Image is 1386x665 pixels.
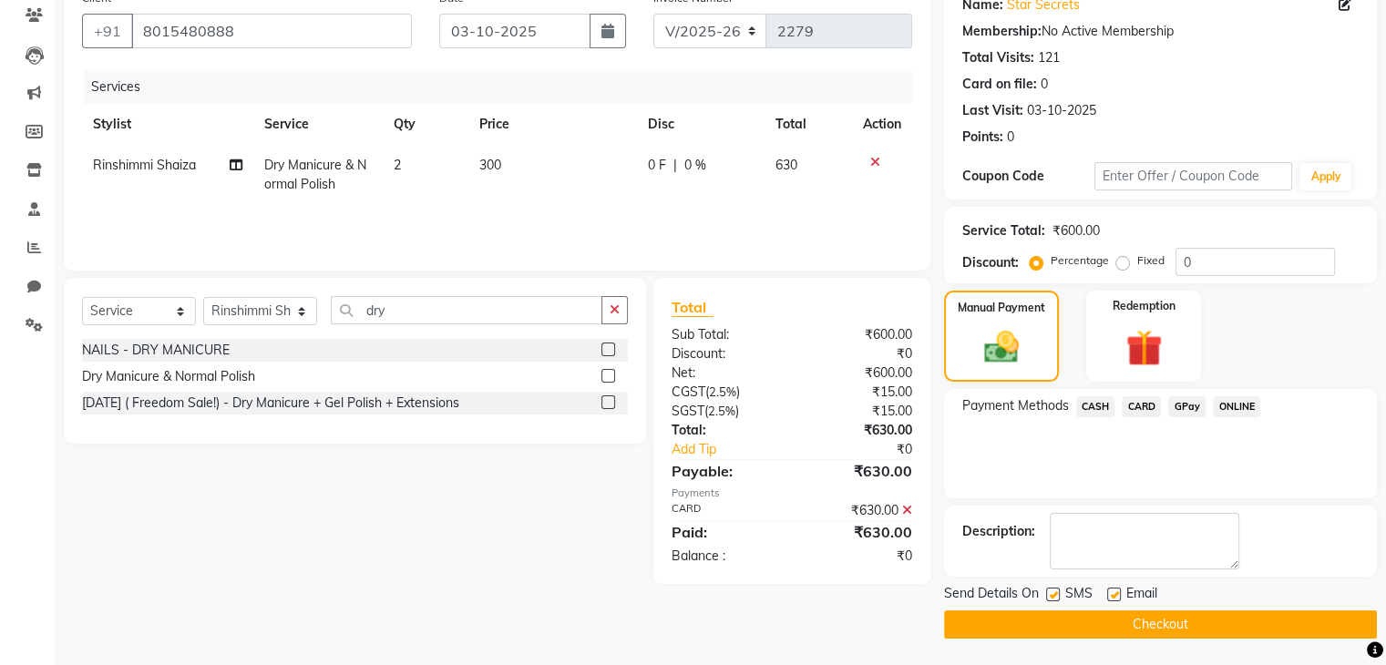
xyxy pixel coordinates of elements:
div: ₹600.00 [792,363,926,383]
img: _gift.svg [1114,325,1174,371]
span: 2.5% [709,384,736,399]
span: SMS [1065,584,1093,607]
div: ₹600.00 [792,325,926,344]
span: SGST [672,403,704,419]
div: Payable: [658,460,792,482]
div: No Active Membership [962,22,1359,41]
span: 630 [775,157,797,173]
span: 300 [479,157,501,173]
div: Last Visit: [962,101,1023,120]
div: Total: [658,421,792,440]
span: CARD [1122,396,1161,417]
div: 03-10-2025 [1027,101,1096,120]
div: Paid: [658,521,792,543]
span: Rinshimmi Shaiza [93,157,196,173]
th: Service [253,104,383,145]
th: Stylist [82,104,253,145]
button: Checkout [944,610,1377,639]
div: Payments [672,486,912,501]
div: ₹630.00 [792,460,926,482]
div: NAILS - DRY MANICURE [82,341,230,360]
input: Search or Scan [331,296,602,324]
button: +91 [82,14,133,48]
label: Fixed [1137,252,1165,269]
div: Services [84,70,926,104]
div: Card on file: [962,75,1037,94]
th: Price [468,104,636,145]
div: Coupon Code [962,167,1094,186]
span: CGST [672,384,705,400]
button: Apply [1299,163,1351,190]
input: Enter Offer / Coupon Code [1094,162,1293,190]
div: Discount: [962,253,1019,272]
div: 121 [1038,48,1060,67]
span: 0 F [648,156,666,175]
div: ₹15.00 [792,383,926,402]
div: 0 [1041,75,1048,94]
span: CASH [1076,396,1115,417]
div: ₹0 [814,440,925,459]
div: ₹0 [792,547,926,566]
th: Qty [383,104,468,145]
span: Payment Methods [962,396,1069,415]
span: GPay [1168,396,1206,417]
div: ₹630.00 [792,501,926,520]
div: Total Visits: [962,48,1034,67]
span: Total [672,298,714,317]
span: Send Details On [944,584,1039,607]
a: Add Tip [658,440,814,459]
div: CARD [658,501,792,520]
span: 2 [394,157,401,173]
span: Dry Manicure & Normal Polish [264,157,366,192]
div: ₹0 [792,344,926,363]
span: 0 % [684,156,706,175]
div: Net: [658,363,792,383]
div: Description: [962,522,1035,541]
div: Membership: [962,22,1042,41]
span: Email [1126,584,1157,607]
div: 0 [1007,128,1014,147]
input: Search by Name/Mobile/Email/Code [131,14,412,48]
span: ONLINE [1213,396,1260,417]
th: Action [852,104,912,145]
div: ( ) [658,402,792,421]
div: Balance : [658,547,792,566]
div: [DATE] ( Freedom Sale!) - Dry Manicure + Gel Polish + Extensions [82,394,459,413]
div: Dry Manicure & Normal Polish [82,367,255,386]
th: Disc [637,104,765,145]
div: Discount: [658,344,792,363]
th: Total [765,104,851,145]
img: _cash.svg [973,327,1030,367]
div: ₹630.00 [792,421,926,440]
div: ₹630.00 [792,521,926,543]
label: Redemption [1113,298,1176,314]
div: Sub Total: [658,325,792,344]
div: ₹600.00 [1052,221,1100,240]
div: Service Total: [962,221,1045,240]
div: ₹15.00 [792,402,926,421]
div: ( ) [658,383,792,402]
label: Percentage [1051,252,1109,269]
span: 2.5% [708,404,735,418]
span: | [673,156,677,175]
div: Points: [962,128,1003,147]
label: Manual Payment [958,300,1045,316]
